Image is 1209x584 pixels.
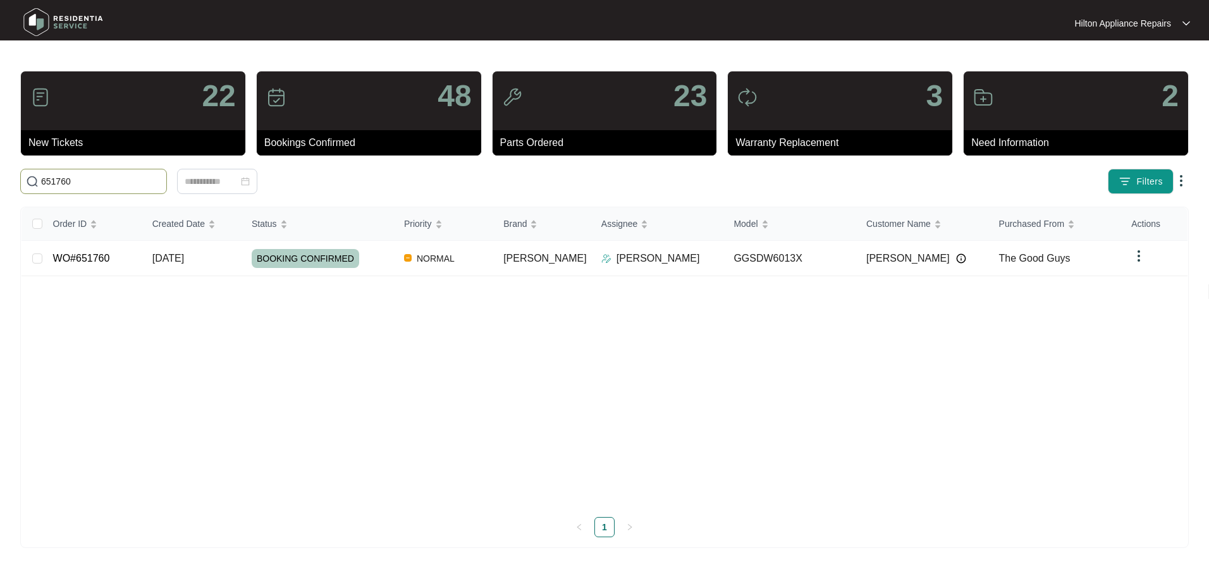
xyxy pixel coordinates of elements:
span: BOOKING CONFIRMED [252,249,359,268]
th: Model [723,207,856,241]
th: Assignee [591,207,724,241]
span: Created Date [152,217,205,231]
button: right [620,517,640,537]
th: Actions [1121,207,1188,241]
th: Purchased From [989,207,1122,241]
img: Vercel Logo [404,254,412,262]
span: Purchased From [999,217,1064,231]
p: Warranty Replacement [735,135,952,150]
td: GGSDW6013X [723,241,856,276]
p: Hilton Appliance Repairs [1074,17,1171,30]
span: Status [252,217,277,231]
th: Order ID [43,207,142,241]
p: Need Information [971,135,1188,150]
th: Created Date [142,207,242,241]
img: icon [973,87,993,107]
img: dropdown arrow [1174,173,1189,188]
span: Order ID [53,217,87,231]
img: Assigner Icon [601,253,611,264]
span: right [626,523,634,531]
th: Priority [394,207,493,241]
img: dropdown arrow [1131,248,1146,264]
span: [PERSON_NAME] [503,253,587,264]
input: Search by Order Id, Assignee Name, Customer Name, Brand and Model [41,174,161,188]
span: NORMAL [412,251,460,266]
span: [DATE] [152,253,184,264]
img: dropdown arrow [1182,20,1190,27]
button: left [569,517,589,537]
span: Model [733,217,758,231]
img: icon [737,87,758,107]
p: 3 [926,81,943,111]
a: 1 [595,518,614,537]
span: Customer Name [866,217,931,231]
th: Status [242,207,394,241]
img: filter icon [1119,175,1131,188]
img: icon [30,87,51,107]
p: 48 [438,81,471,111]
th: Brand [493,207,591,241]
th: Customer Name [856,207,989,241]
img: search-icon [26,175,39,188]
span: The Good Guys [999,253,1071,264]
span: left [575,523,583,531]
img: icon [266,87,286,107]
span: Filters [1136,175,1163,188]
img: Info icon [956,253,966,264]
button: filter iconFilters [1108,169,1174,194]
p: 22 [202,81,235,111]
span: Brand [503,217,527,231]
span: Assignee [601,217,638,231]
span: Priority [404,217,432,231]
p: [PERSON_NAME] [617,251,700,266]
p: Bookings Confirmed [264,135,481,150]
li: Previous Page [569,517,589,537]
img: icon [502,87,522,107]
p: New Tickets [28,135,245,150]
p: Parts Ordered [500,135,717,150]
p: 2 [1162,81,1179,111]
span: [PERSON_NAME] [866,251,950,266]
li: 1 [594,517,615,537]
li: Next Page [620,517,640,537]
a: WO#651760 [53,253,110,264]
img: residentia service logo [19,3,107,41]
p: 23 [673,81,707,111]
